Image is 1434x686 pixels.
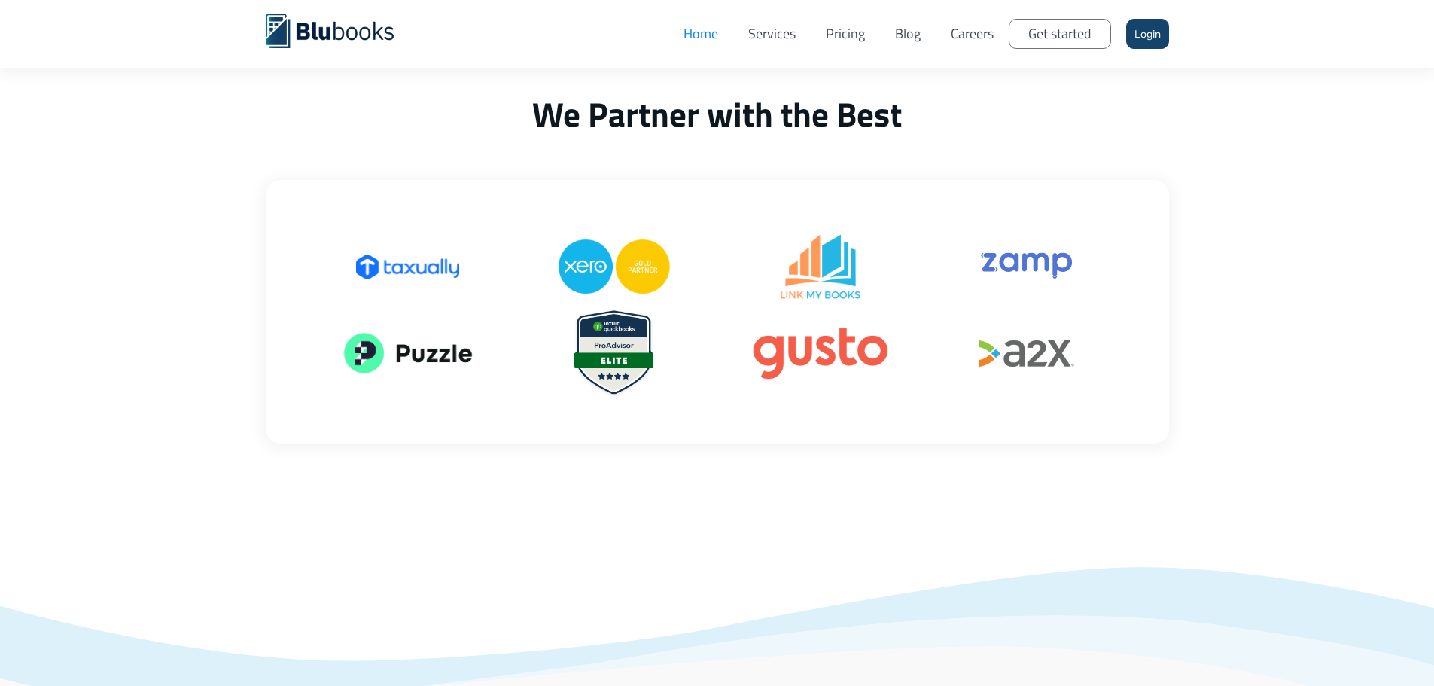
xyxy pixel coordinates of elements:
[880,11,936,56] a: Blog
[811,11,880,56] a: Pricing
[266,93,1169,135] h2: We Partner with the Best
[733,11,811,56] a: Services
[668,11,733,56] a: Home
[936,11,1009,56] a: Careers
[1009,19,1111,49] a: Get started
[1126,19,1169,49] a: Login
[266,11,416,48] a: home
